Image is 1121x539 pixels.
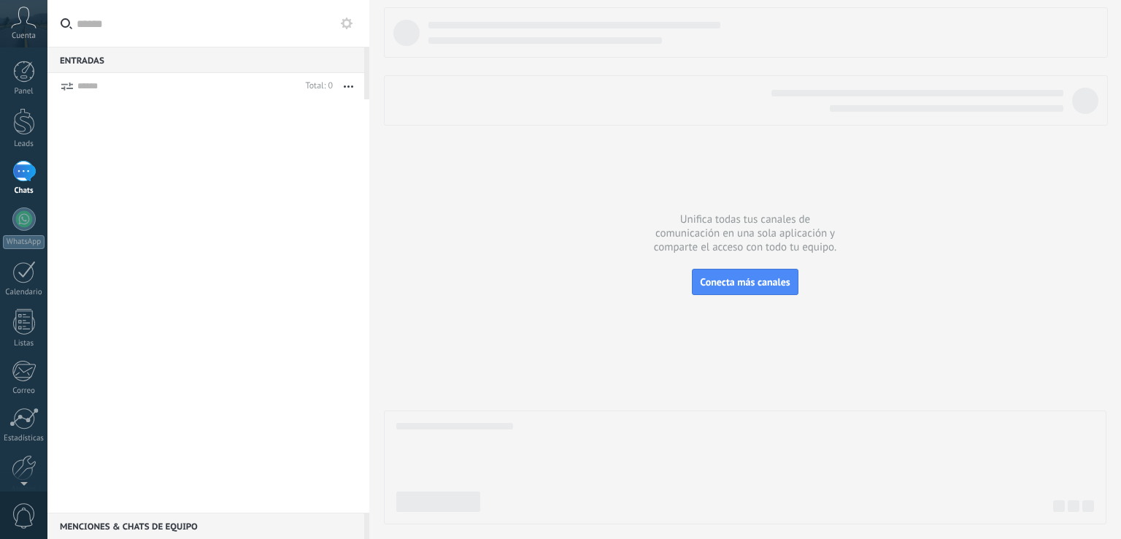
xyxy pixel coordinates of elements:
div: Total: 0 [300,79,333,93]
button: Conecta más canales [692,269,798,295]
div: Correo [3,386,45,396]
span: Cuenta [12,31,36,41]
div: Leads [3,139,45,149]
div: Calendario [3,288,45,297]
div: Estadísticas [3,434,45,443]
div: Listas [3,339,45,348]
div: Panel [3,87,45,96]
div: WhatsApp [3,235,45,249]
div: Chats [3,186,45,196]
span: Conecta más canales [700,275,790,288]
div: Entradas [47,47,364,73]
div: Menciones & Chats de equipo [47,513,364,539]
